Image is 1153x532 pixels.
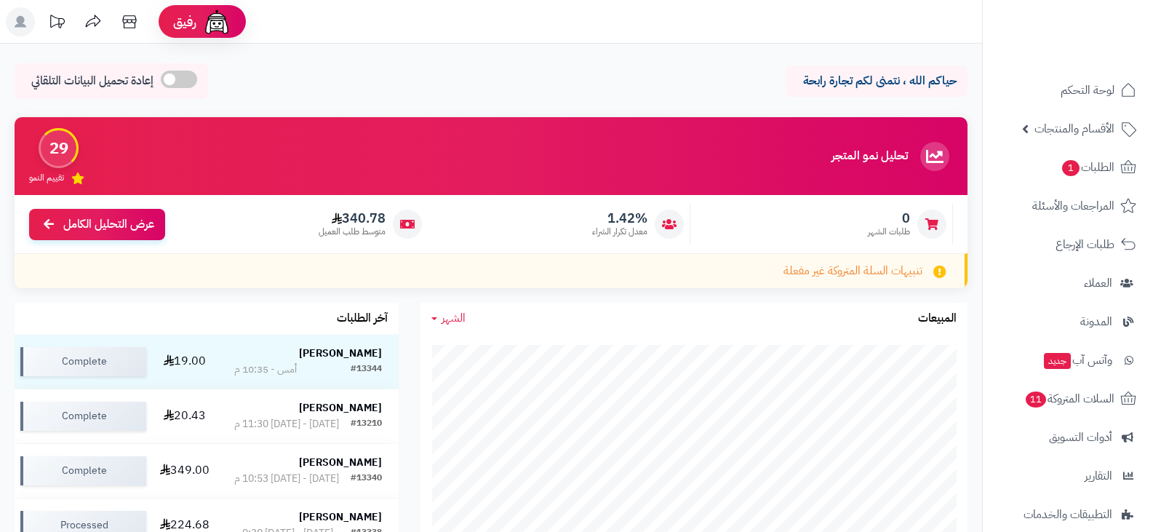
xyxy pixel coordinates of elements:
span: طلبات الشهر [868,226,910,238]
span: جديد [1044,353,1071,369]
span: إعادة تحميل البيانات التلقائي [31,73,153,90]
span: 11 [1026,392,1046,408]
h3: تحليل نمو المتجر [831,150,908,163]
a: أدوات التسويق [992,420,1144,455]
div: Complete [20,456,146,485]
td: 20.43 [152,389,218,443]
span: طلبات الإرجاع [1056,234,1114,255]
div: [DATE] - [DATE] 11:30 م [234,417,339,432]
a: المدونة [992,304,1144,339]
span: 340.78 [319,210,386,226]
a: طلبات الإرجاع [992,227,1144,262]
span: 0 [868,210,910,226]
a: المراجعات والأسئلة [992,188,1144,223]
a: تحديثات المنصة [39,7,75,40]
strong: [PERSON_NAME] [299,400,382,416]
span: رفيق [173,13,196,31]
div: [DATE] - [DATE] 10:53 م [234,472,339,486]
a: وآتس آبجديد [992,343,1144,378]
span: لوحة التحكم [1061,80,1114,100]
span: تنبيهات السلة المتروكة غير مفعلة [783,263,922,279]
div: #13340 [351,472,382,486]
span: السلات المتروكة [1024,389,1114,409]
span: الشهر [442,309,466,327]
a: التطبيقات والخدمات [992,497,1144,532]
a: لوحة التحكم [992,73,1144,108]
div: #13210 [351,417,382,432]
span: المدونة [1080,311,1112,332]
span: متوسط طلب العميل [319,226,386,238]
div: Complete [20,347,146,376]
div: أمس - 10:35 م [234,362,297,377]
a: العملاء [992,266,1144,301]
td: 349.00 [152,444,218,498]
img: logo-2.png [1054,39,1139,69]
strong: [PERSON_NAME] [299,509,382,525]
a: السلات المتروكة11 [992,381,1144,416]
a: عرض التحليل الكامل [29,209,165,240]
div: #13344 [351,362,382,377]
div: Complete [20,402,146,431]
strong: [PERSON_NAME] [299,346,382,361]
span: العملاء [1084,273,1112,293]
span: أدوات التسويق [1049,427,1112,448]
p: حياكم الله ، نتمنى لكم تجارة رابحة [797,73,957,90]
span: 1 [1062,160,1080,176]
td: 19.00 [152,335,218,389]
span: الأقسام والمنتجات [1034,119,1114,139]
a: الطلبات1 [992,150,1144,185]
span: وآتس آب [1042,350,1112,370]
img: ai-face.png [202,7,231,36]
a: التقارير [992,458,1144,493]
span: عرض التحليل الكامل [63,216,154,233]
span: المراجعات والأسئلة [1032,196,1114,216]
strong: [PERSON_NAME] [299,455,382,470]
span: تقييم النمو [29,172,64,184]
span: التقارير [1085,466,1112,486]
h3: المبيعات [918,312,957,325]
span: 1.42% [592,210,647,226]
span: التطبيقات والخدمات [1024,504,1112,525]
h3: آخر الطلبات [337,312,388,325]
a: الشهر [431,310,466,327]
span: الطلبات [1061,157,1114,178]
span: معدل تكرار الشراء [592,226,647,238]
